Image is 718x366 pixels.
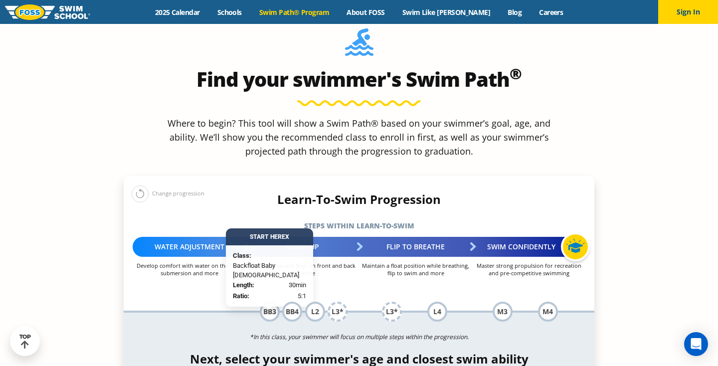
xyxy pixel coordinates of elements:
[226,228,313,245] div: Start Here
[338,7,394,17] a: About FOSS
[124,219,594,233] h5: Steps within Learn-to-Swim
[5,4,90,20] img: FOSS Swim School Logo
[510,63,522,84] sup: ®
[472,237,585,257] div: Swim Confidently
[282,302,302,322] div: BB4
[233,252,251,259] strong: Class:
[132,185,204,202] div: Change progression
[427,302,447,322] div: L4
[233,281,254,289] strong: Length:
[305,302,325,322] div: L2
[208,7,250,17] a: Schools
[285,233,289,240] span: X
[684,332,708,356] div: Open Intercom Messenger
[250,7,338,17] a: Swim Path® Program
[164,116,554,158] p: Where to begin? This tool will show a Swim Path® based on your swimmer’s goal, age, and ability. ...
[472,262,585,277] p: Master strong propulsion for recreation and pre-competitive swimming
[345,28,373,62] img: Foss-Location-Swimming-Pool-Person.svg
[493,302,513,322] div: M3
[289,280,306,290] span: 30min
[124,330,594,344] p: *In this class, your swimmer will focus on multiple steps within the progression.
[146,7,208,17] a: 2025 Calendar
[19,334,31,349] div: TOP
[359,237,472,257] div: Flip to Breathe
[260,302,280,322] div: BB3
[124,352,594,366] h4: Next, select your swimmer's age and closest swim ability
[531,7,572,17] a: Careers
[298,291,306,301] span: 5:1
[538,302,558,322] div: M4
[133,262,246,277] p: Develop comfort with water on the face, submersion and more
[359,262,472,277] p: Maintain a float position while breathing, flip to swim and more
[133,237,246,257] div: Water Adjustment
[233,292,249,300] strong: Ratio:
[499,7,531,17] a: Blog
[393,7,499,17] a: Swim Like [PERSON_NAME]
[124,67,594,91] h2: Find your swimmer's Swim Path
[233,261,306,280] span: Backfloat Baby [DEMOGRAPHIC_DATA]
[124,192,594,206] h4: Learn-To-Swim Progression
